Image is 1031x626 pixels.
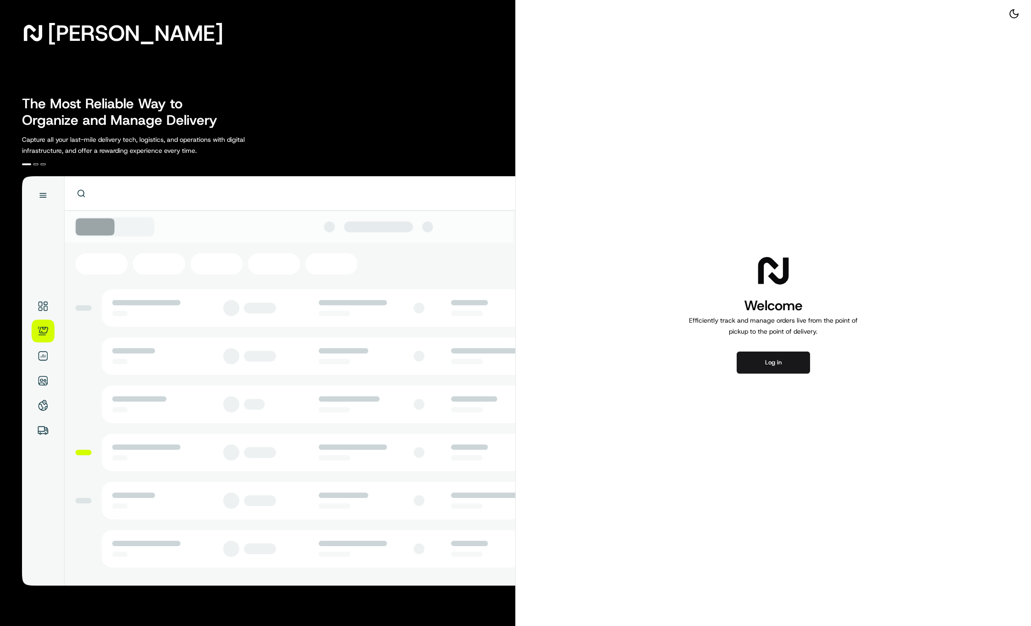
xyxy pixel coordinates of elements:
h2: The Most Reliable Way to Organize and Manage Delivery [22,95,227,129]
h1: Welcome [685,296,861,315]
span: [PERSON_NAME] [48,24,223,42]
img: illustration [22,176,515,586]
p: Efficiently track and manage orders live from the point of pickup to the point of delivery. [685,315,861,337]
p: Capture all your last-mile delivery tech, logistics, and operations with digital infrastructure, ... [22,134,286,156]
button: Log in [737,352,810,374]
